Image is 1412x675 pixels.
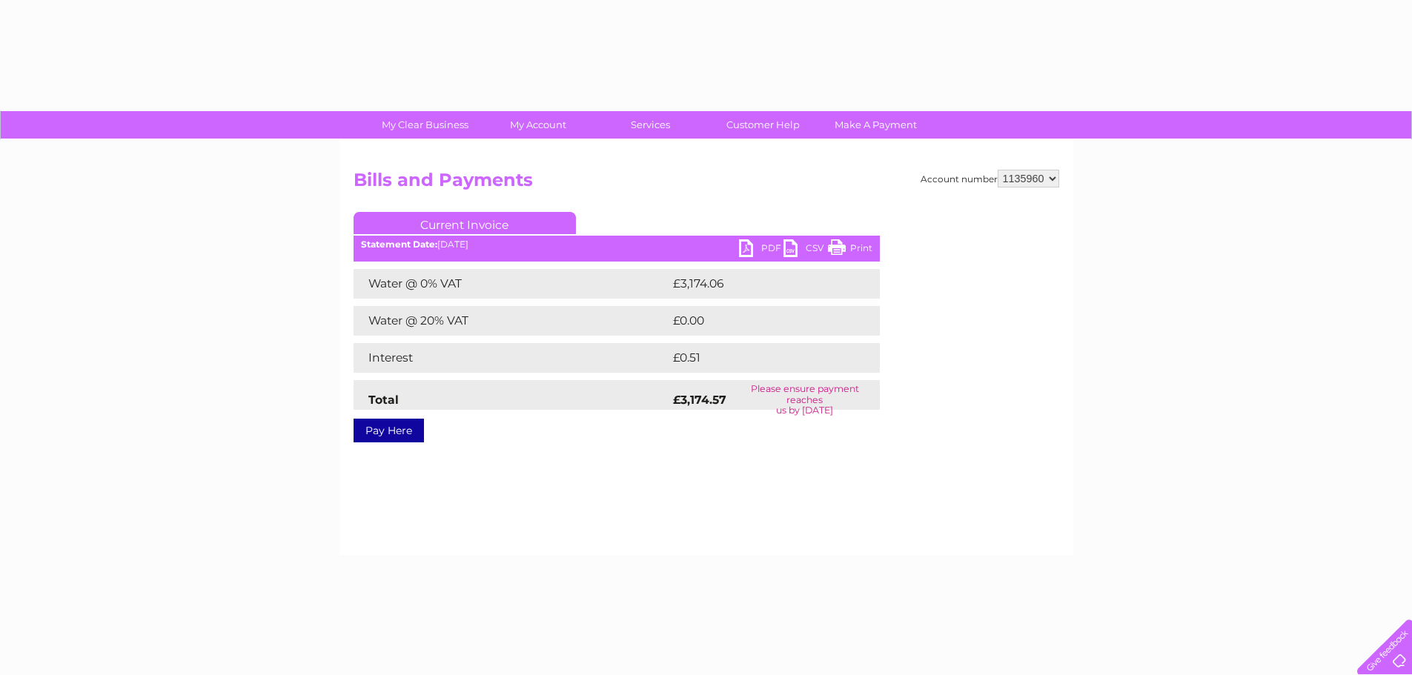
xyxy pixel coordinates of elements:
div: [DATE] [354,239,880,250]
strong: £3,174.57 [673,393,726,407]
td: Water @ 0% VAT [354,269,669,299]
a: Print [828,239,872,261]
a: My Clear Business [364,111,486,139]
a: CSV [783,239,828,261]
td: Interest [354,343,669,373]
td: Water @ 20% VAT [354,306,669,336]
td: £0.51 [669,343,843,373]
strong: Total [368,393,399,407]
td: £0.00 [669,306,846,336]
a: Services [589,111,712,139]
a: Make A Payment [815,111,937,139]
h2: Bills and Payments [354,170,1059,198]
td: £3,174.06 [669,269,856,299]
b: Statement Date: [361,239,437,250]
a: PDF [739,239,783,261]
td: Please ensure payment reaches us by [DATE] [730,380,880,419]
a: My Account [477,111,599,139]
a: Pay Here [354,419,424,442]
a: Current Invoice [354,212,576,234]
a: Customer Help [702,111,824,139]
div: Account number [921,170,1059,187]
